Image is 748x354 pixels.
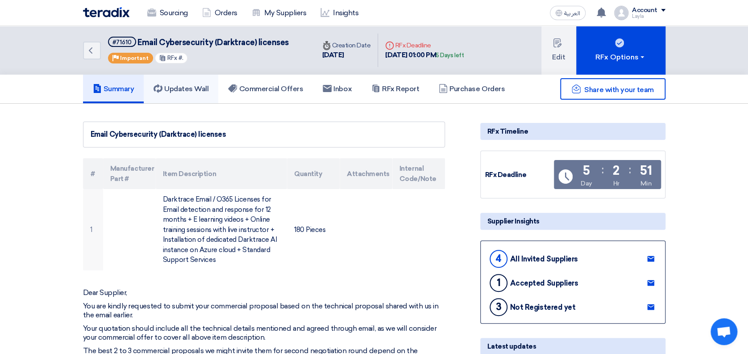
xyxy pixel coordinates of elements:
[640,164,652,177] div: 51
[140,3,195,23] a: Sourcing
[601,162,603,178] div: :
[156,158,287,189] th: Item Description
[436,51,464,60] div: 5 Days left
[83,189,103,270] td: 1
[167,55,177,61] span: RFx
[83,75,144,103] a: Summary
[195,3,245,23] a: Orders
[640,179,652,188] div: Min
[711,318,737,345] div: Open chat
[322,50,371,60] div: [DATE]
[137,38,289,47] span: Email Cybersecurity (Darktrace) licenses
[632,7,657,14] div: Account
[385,41,464,50] div: RFx Deadline
[584,85,653,94] span: Share with your team
[323,84,352,93] h5: Inbox
[112,39,132,45] div: #71610
[385,50,464,60] div: [DATE] 01:00 PM
[550,6,586,20] button: العربية
[228,84,303,93] h5: Commercial Offers
[510,255,578,263] div: All Invited Suppliers
[485,170,552,180] div: RFx Deadline
[371,84,419,93] h5: RFx Report
[595,52,646,63] div: RFx Options
[480,123,665,140] div: RFx Timeline
[490,250,507,268] div: 4
[510,279,578,287] div: Accepted Suppliers
[93,84,134,93] h5: Summary
[583,164,590,177] div: 5
[313,75,362,103] a: Inbox
[490,274,507,292] div: 1
[439,84,505,93] h5: Purchase Orders
[480,213,665,230] div: Supplier Insights
[613,179,619,188] div: Hr
[91,129,437,140] div: Email Cybersecurity (Darktrace) licenses
[218,75,313,103] a: Commercial Offers
[510,303,575,312] div: Not Registered yet
[541,26,576,75] button: Edit
[313,3,366,23] a: Insights
[429,75,515,103] a: Purchase Orders
[614,6,628,20] img: profile_test.png
[83,324,445,342] p: Your quotation should include all the technical details mentioned and agreed through email, as we...
[83,7,129,17] img: Teradix logo
[83,158,103,189] th: #
[362,75,429,103] a: RFx Report
[322,41,371,50] div: Creation Date
[490,298,507,316] div: 3
[576,26,665,75] button: RFx Options
[632,14,665,19] div: Layla
[179,55,183,61] span: #.
[613,164,619,177] div: 2
[83,302,445,320] p: You are kindly requested to submit your commercial proposal based on the technical proposal share...
[628,162,631,178] div: :
[83,288,445,297] p: Dear Supplier,
[392,158,445,189] th: Internal Code/Note
[108,37,289,48] h5: Email Cybersecurity (Darktrace) licenses
[340,158,392,189] th: Attachments
[287,158,340,189] th: Quantity
[144,75,218,103] a: Updates Wall
[154,84,208,93] h5: Updates Wall
[287,189,340,270] td: 180 Pieces
[564,10,580,17] span: العربية
[156,189,287,270] td: Darktrace Email / O365 Licenses for Email detection and response for 12 months + E learning video...
[103,158,156,189] th: Manufacturer Part #
[581,179,592,188] div: Day
[245,3,313,23] a: My Suppliers
[120,55,149,61] span: Important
